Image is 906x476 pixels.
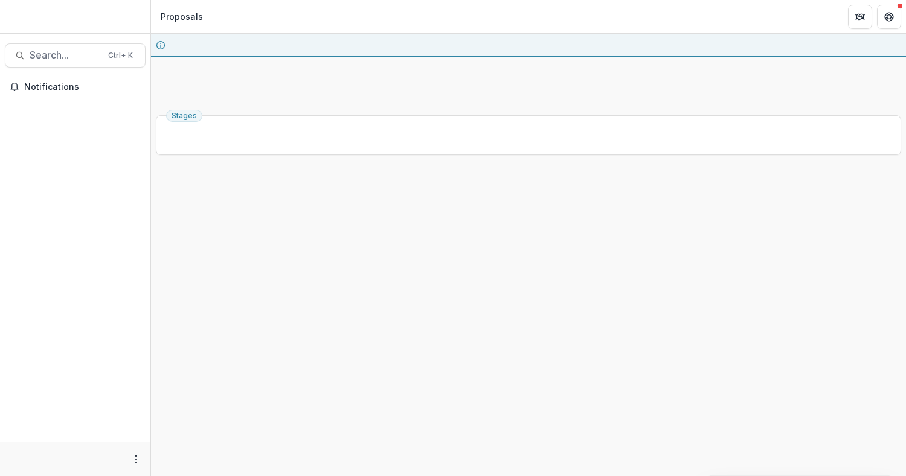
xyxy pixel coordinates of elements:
[129,452,143,466] button: More
[106,49,135,62] div: Ctrl + K
[848,5,872,29] button: Partners
[172,112,197,120] span: Stages
[877,5,901,29] button: Get Help
[30,49,101,61] span: Search...
[161,10,203,23] div: Proposals
[156,8,208,25] nav: breadcrumb
[5,43,146,68] button: Search...
[5,77,146,97] button: Notifications
[24,82,141,92] span: Notifications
